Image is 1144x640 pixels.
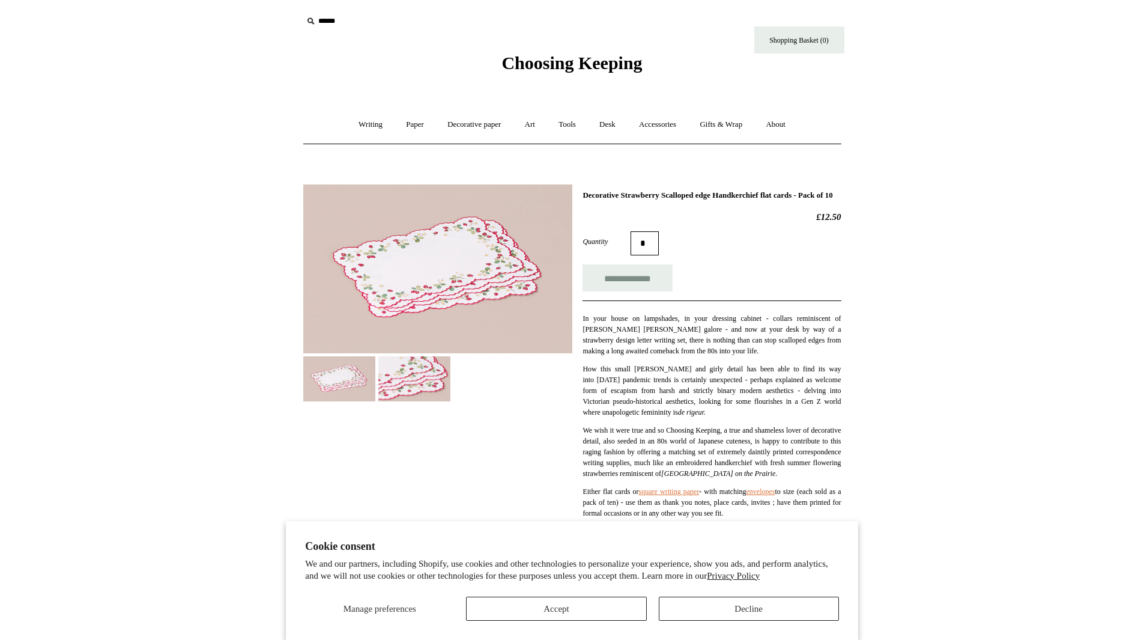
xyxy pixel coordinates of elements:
button: Decline [659,597,839,621]
a: Paper [395,109,435,141]
a: Writing [348,109,393,141]
a: Gifts & Wrap [689,109,753,141]
p: In your house on lampshades, in your dressing cabinet - collars reminiscent of [PERSON_NAME] [PER... [583,313,841,356]
a: Tools [548,109,587,141]
img: Decorative Strawberry Scalloped edge Handkerchief flat cards - Pack of 10 [378,356,450,401]
h2: Cookie consent [305,540,839,553]
h1: Decorative Strawberry Scalloped edge Handkerchief flat cards - Pack of 10 [583,190,841,200]
a: Decorative paper [437,109,512,141]
a: Shopping Basket (0) [754,26,844,53]
a: square writing paper [639,487,700,496]
a: Choosing Keeping [501,62,642,71]
button: Manage preferences [305,597,454,621]
img: Decorative Strawberry Scalloped edge Handkerchief flat cards - Pack of 10 [303,184,572,353]
a: envelopes [746,487,775,496]
h4: Related Products [272,606,873,615]
button: Accept [466,597,646,621]
img: Decorative Strawberry Scalloped edge Handkerchief flat cards - Pack of 10 [303,356,375,401]
label: Quantity [583,236,631,247]
p: We wish it were true and so Choosing Keeping, a true and shameless lover of decorative detail, al... [583,425,841,479]
a: Accessories [628,109,687,141]
p: How this small [PERSON_NAME] and girly detail has been able to find its way into [DATE] pandemic ... [583,364,841,418]
span: Manage preferences [344,604,416,614]
span: Choosing Keeping [501,53,642,73]
a: Art [514,109,546,141]
p: Either flat cards or - with matching to size (each sold as a pack of ten) - use them as thank you... [583,486,841,519]
a: About [755,109,796,141]
em: [GEOGRAPHIC_DATA] on the Prairie [661,469,775,478]
em: de rigeur. [678,408,706,416]
h2: £12.50 [583,212,841,222]
a: Desk [589,109,626,141]
p: We and our partners, including Shopify, use cookies and other technologies to personalize your ex... [305,558,839,582]
a: Privacy Policy [707,571,760,581]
